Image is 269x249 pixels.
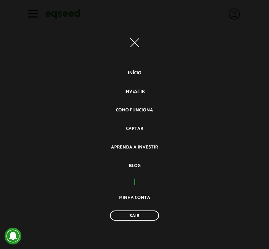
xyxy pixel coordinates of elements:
a: Sair [110,210,159,221]
a: Início [128,67,142,79]
a: Aprenda a investir [111,141,158,153]
a: Investir [124,86,145,97]
a: Blog [129,160,140,172]
a: Como funciona [116,104,153,116]
a: Captar [126,123,143,134]
a: Minha conta [119,192,150,203]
